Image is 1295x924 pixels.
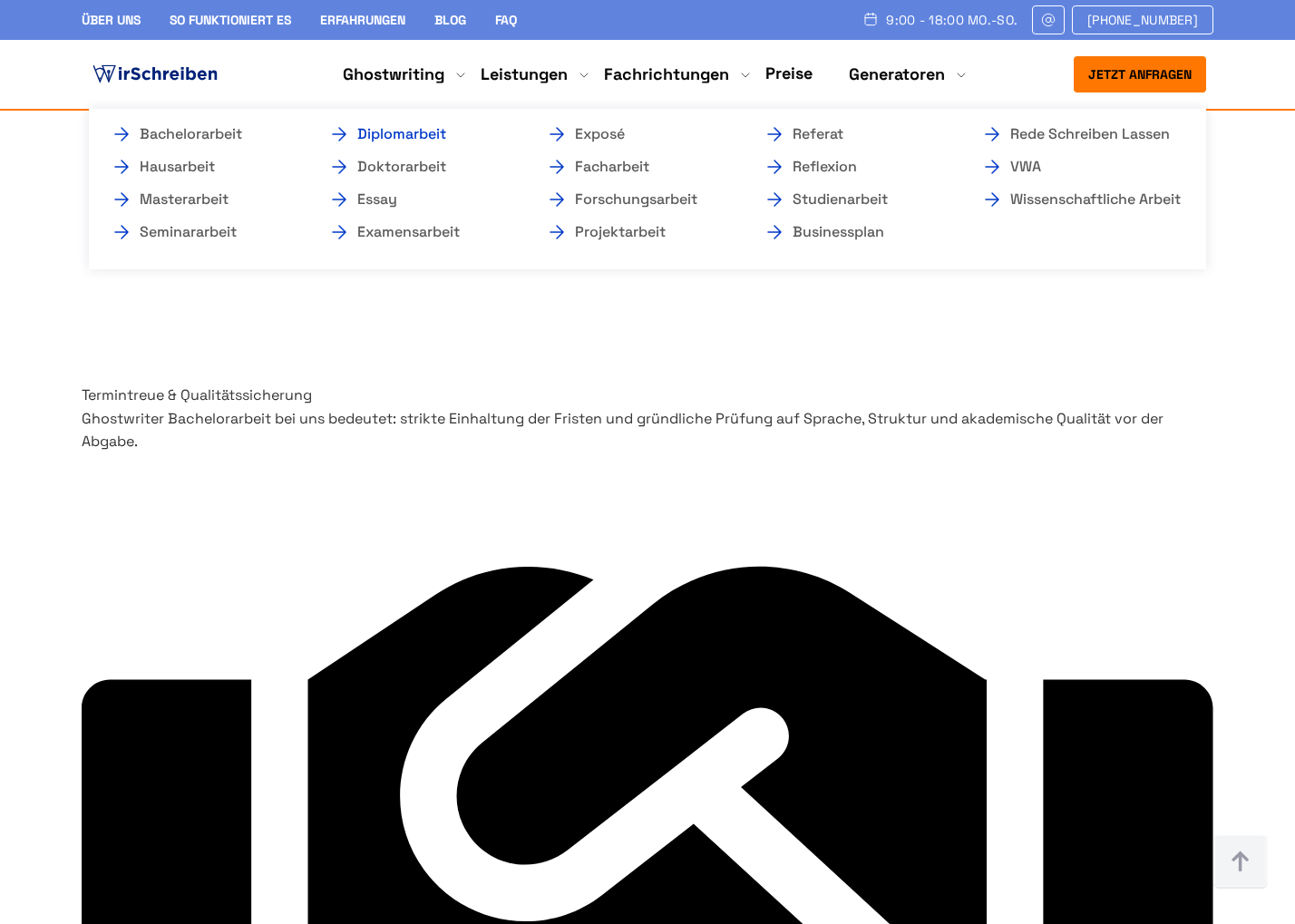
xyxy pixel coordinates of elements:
span: [PHONE_NUMBER] [1087,13,1198,27]
a: Referat [764,123,945,145]
a: [PHONE_NUMBER] [1072,5,1213,34]
a: Seminararbeit [111,221,292,243]
img: Schedule [862,12,879,26]
a: Diplomarbeit [328,123,510,145]
a: Examensarbeit [328,221,510,243]
img: Email [1040,13,1056,27]
a: Hausarbeit [111,156,292,178]
a: VWA [981,156,1163,178]
a: Reflexion [764,156,945,178]
a: Essay [328,189,510,210]
a: Businessplan [764,221,945,243]
a: Studienarbeit [764,189,945,210]
a: Forschungsarbeit [546,189,727,210]
a: FAQ [495,12,517,28]
a: Ghostwriting [343,63,444,85]
a: Erfahrungen [320,12,405,28]
a: Masterarbeit [111,189,292,210]
button: Jetzt anfragen [1074,56,1206,92]
img: button top [1213,835,1268,890]
a: Bachelorarbeit [111,123,292,145]
a: Facharbeit [546,156,727,178]
a: Wissenschaftliche Arbeit [981,189,1163,210]
img: logo ghostwriter-österreich [89,61,221,88]
a: So funktioniert es [170,12,291,28]
a: Rede schreiben lassen [981,123,1163,145]
a: Preise [765,63,813,83]
a: Blog [434,12,466,28]
a: Projektarbeit [546,221,727,243]
a: Fachrichtungen [604,63,729,85]
h3: Termintreue & Qualitätssicherung [82,384,1213,407]
p: Ghostwriter Bachelorarbeit bei uns bedeutet: strikte Einhaltung der Fristen und gründliche Prüfun... [82,407,1213,453]
a: Generatoren [849,63,945,85]
a: Leistungen [481,63,568,85]
a: Über uns [82,12,141,28]
span: 9:00 - 18:00 Mo.-So. [886,13,1017,27]
a: Exposé [546,123,727,145]
a: Doktorarbeit [328,156,510,178]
